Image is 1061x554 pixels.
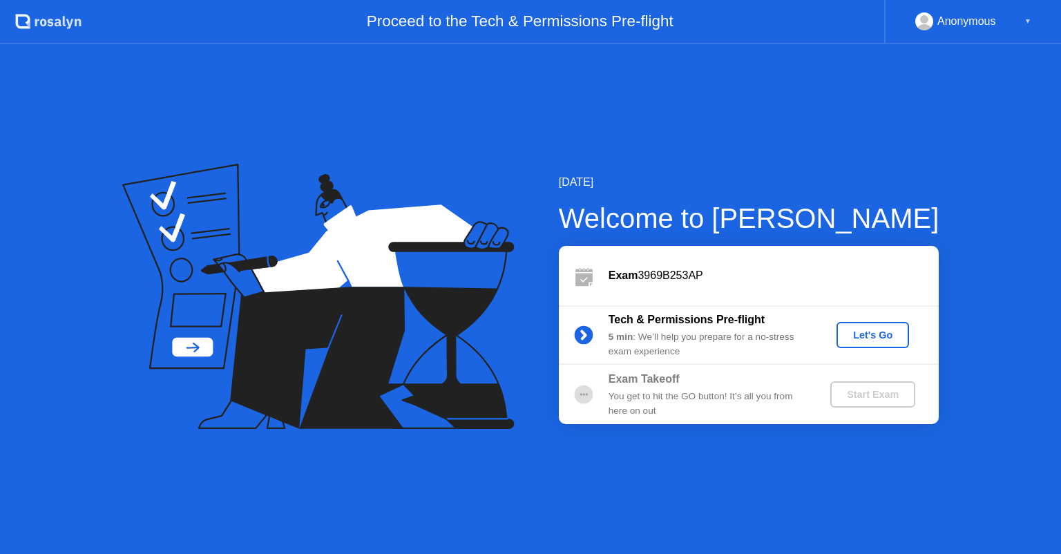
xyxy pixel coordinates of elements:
[842,329,904,341] div: Let's Go
[609,332,633,342] b: 5 min
[609,267,939,284] div: 3969B253AP
[609,390,807,418] div: You get to hit the GO button! It’s all you from here on out
[609,373,680,385] b: Exam Takeoff
[937,12,996,30] div: Anonymous
[837,322,909,348] button: Let's Go
[609,330,807,359] div: : We’ll help you prepare for a no-stress exam experience
[559,174,939,191] div: [DATE]
[609,269,638,281] b: Exam
[609,314,765,325] b: Tech & Permissions Pre-flight
[559,198,939,239] div: Welcome to [PERSON_NAME]
[830,381,915,408] button: Start Exam
[1024,12,1031,30] div: ▼
[836,389,910,400] div: Start Exam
